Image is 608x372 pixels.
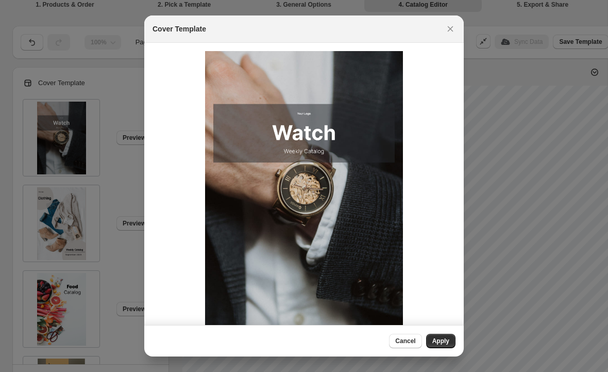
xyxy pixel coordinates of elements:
img: watch.jpg [205,51,403,332]
button: Cancel [389,334,421,348]
h2: Cover Template [153,24,206,34]
button: Apply [426,334,455,348]
span: Apply [432,337,449,345]
span: Cancel [395,337,415,345]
